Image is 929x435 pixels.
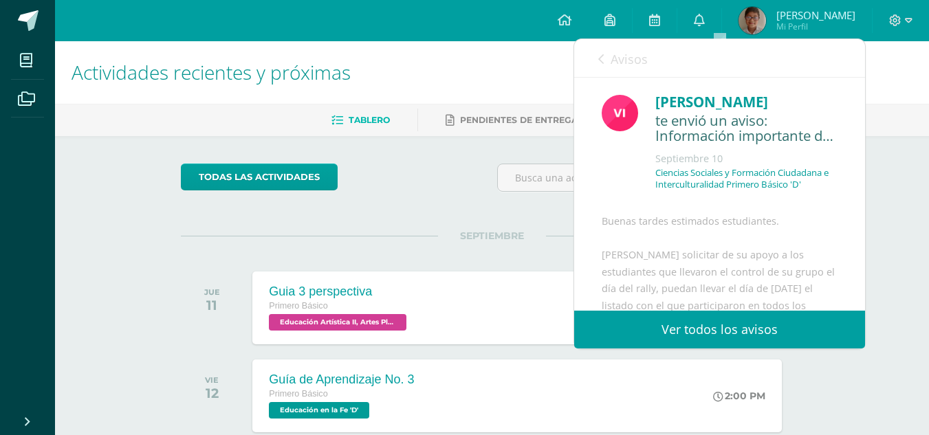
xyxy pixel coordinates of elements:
div: 11 [204,297,220,313]
input: Busca una actividad próxima aquí... [498,164,802,191]
span: [PERSON_NAME] [776,8,855,22]
div: 2:00 PM [713,390,765,402]
div: Guía de Aprendizaje No. 3 [269,372,414,387]
a: Ver todos los avisos [574,311,865,348]
span: Educación en la Fe 'D' [269,402,369,419]
a: Tablero [331,109,390,131]
span: Primero Básico [269,389,327,399]
div: [PERSON_NAME] [655,91,838,113]
span: Educación Artística II, Artes Plásticas 'D' [269,314,406,331]
span: Actividades recientes y próximas [72,59,351,85]
img: 64dcc7b25693806399db2fba3b98ee94.png [739,7,766,34]
div: 12 [205,385,219,401]
div: Guia 3 perspectiva [269,285,410,299]
span: Pendientes de entrega [460,115,578,125]
div: JUE [204,287,220,297]
span: Primero Básico [269,301,327,311]
a: todas las Actividades [181,164,338,190]
div: Septiembre 10 [655,152,838,166]
span: SEPTIEMBRE [438,230,546,242]
div: VIE [205,375,219,385]
span: Tablero [349,115,390,125]
div: te envió un aviso: Información importante de "Talleres". [655,113,838,145]
img: bd6d0aa147d20350c4821b7c643124fa.png [602,95,638,131]
p: Ciencias Sociales y Formación Ciudadana e Interculturalidad Primero Básico 'D' [655,167,838,190]
a: Pendientes de entrega [446,109,578,131]
span: Mi Perfil [776,21,855,32]
span: Avisos [611,51,648,67]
